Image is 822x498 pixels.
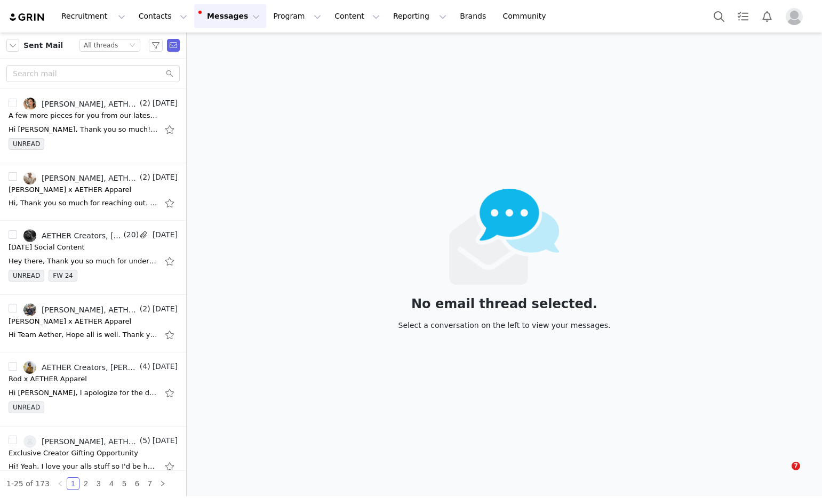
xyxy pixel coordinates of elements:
[779,8,813,25] button: Profile
[156,477,169,490] li: Next Page
[9,242,84,253] div: Valentine's Day Social Content
[23,98,138,110] a: [PERSON_NAME], AETHER Creators, [PERSON_NAME]
[79,477,92,490] li: 2
[23,435,36,448] img: 840a9335-c1b5-46c5-bd7b-6c930c7f88a8--s.jpg
[9,330,158,340] div: Hi Team Aether, Hope all is well. Thank you for reaching out with this opportunity. I really like...
[6,477,50,490] li: 1-25 of 173
[57,480,63,487] i: icon: left
[453,4,496,28] a: Brands
[42,100,138,108] div: [PERSON_NAME], AETHER Creators, [PERSON_NAME]
[9,138,44,150] span: UNREAD
[49,270,77,282] span: FW 24
[143,477,156,490] li: 7
[387,4,453,28] button: Reporting
[9,184,131,195] div: Bartek x AETHER Apparel
[84,39,118,51] div: All threads
[105,477,118,490] li: 4
[9,12,46,22] img: grin logo
[792,462,800,470] span: 7
[23,361,36,374] img: 3037cae8-1438-422a-8b6d-3cf3490a7dc3.jpg
[267,4,328,28] button: Program
[92,477,105,490] li: 3
[9,448,138,459] div: Exclusive Creator Gifting Opportunity
[132,4,194,28] button: Contacts
[118,477,131,490] li: 5
[9,401,44,413] span: UNREAD
[67,477,79,490] li: 1
[398,319,611,331] div: Select a conversation on the left to view your messages.
[9,256,158,267] div: Hey there, Thank you so much for understanding. I appreciate you reaching out. I will send an inv...
[131,477,143,490] li: 6
[42,437,138,446] div: [PERSON_NAME], AETHER Creators
[9,110,158,121] div: A few more pieces for you from our latest collection
[449,189,560,285] img: emails-empty2x.png
[23,40,63,51] span: Sent Mail
[6,65,180,82] input: Search mail
[106,478,117,489] a: 4
[121,229,139,240] span: (20)
[23,229,121,242] a: AETHER Creators, [PERSON_NAME], [PERSON_NAME]
[23,172,36,184] img: 52664ea0-e615-461e-bfbc-fae5c30a34cd--s.jpg
[166,70,173,77] i: icon: search
[770,462,795,487] iframe: Intercom live chat
[9,374,87,384] div: Rod x AETHER Apparel
[786,8,803,25] img: placeholder-profile.jpg
[129,42,135,50] i: icon: down
[23,229,36,242] img: 07fbf8cb-2e28-44e7-82c4-f7754976720b.jpg
[9,124,158,135] div: Hi Amanda, Thank you so much! I would love the osa raglan sweatshirt in medium in coastal blue an...
[54,477,67,490] li: Previous Page
[42,306,138,314] div: [PERSON_NAME], AETHER Creators
[167,39,180,52] span: Send Email
[55,4,132,28] button: Recruitment
[23,435,138,448] a: [PERSON_NAME], AETHER Creators
[67,478,79,489] a: 1
[23,172,138,184] a: [PERSON_NAME], AETHER Creators
[9,316,131,327] div: Daniel x AETHER Apparel
[9,388,158,398] div: Hi Amanda, I apologize for the delayed response; I somehow missed your previous emails. I'm now b...
[23,303,36,316] img: 15c2853d-fcb1-41aa-b0ee-9ed807fe4ca1.jpg
[9,270,44,282] span: UNREAD
[731,4,755,28] a: Tasks
[755,4,779,28] button: Notifications
[707,4,731,28] button: Search
[328,4,386,28] button: Content
[42,174,138,182] div: [PERSON_NAME], AETHER Creators
[144,478,156,489] a: 7
[23,98,36,110] img: fe58abe3-d64b-4d98-8b33-6d5b7ca352b1.jpg
[497,4,557,28] a: Community
[118,478,130,489] a: 5
[131,478,143,489] a: 6
[159,480,166,487] i: icon: right
[398,298,611,310] div: No email thread selected.
[42,231,121,240] div: AETHER Creators, [PERSON_NAME], [PERSON_NAME]
[42,363,138,372] div: AETHER Creators, [PERSON_NAME]
[194,4,266,28] button: Messages
[80,478,92,489] a: 2
[9,198,158,208] div: Hi, Thank you so much for reaching out. I'm really happy to be a part of this campaign! I just wa...
[23,303,138,316] a: [PERSON_NAME], AETHER Creators
[23,361,138,374] a: AETHER Creators, [PERSON_NAME]
[9,461,158,472] div: Hi! Yeah, I love your alls stuff so I'd be happy to collaborate on some apparel with you. What di...
[93,478,105,489] a: 3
